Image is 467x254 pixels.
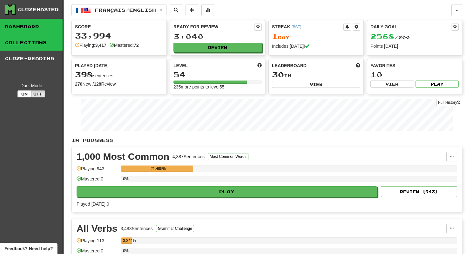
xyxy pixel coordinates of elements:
[170,4,182,16] button: Search sentences
[186,4,198,16] button: Add sentence to collection
[134,43,139,48] strong: 72
[71,137,462,144] p: In Progress
[156,225,194,232] button: Grammar Challenge
[173,84,262,90] div: 235 more points to level 55
[123,166,193,172] div: 21.495%
[356,62,360,69] span: This week in points, UTC
[75,70,93,79] span: 398
[272,70,284,79] span: 30
[381,186,457,197] button: Review (943)
[110,42,139,48] div: Mastered:
[370,35,410,40] span: / 200
[416,81,459,88] button: Play
[272,43,360,49] div: Includes [DATE]!
[17,6,59,13] div: Clozemaster
[75,32,163,40] div: 33,994
[94,81,101,87] strong: 128
[173,71,262,79] div: 54
[370,24,451,31] div: Daily Goal
[4,245,53,252] span: Open feedback widget
[272,32,278,41] span: 1
[272,32,360,41] div: Day
[272,24,343,30] div: Streak
[95,43,106,48] strong: 3,417
[173,153,205,160] div: 4,387 Sentences
[201,4,214,16] button: More stats
[77,152,169,161] div: 1,000 Most Common
[77,224,117,233] div: All Verbs
[75,71,163,79] div: sentences
[370,62,459,69] div: Favorites
[120,225,152,232] div: 3,483 Sentences
[5,82,58,89] div: Dark Mode
[75,62,109,69] span: Played [DATE]
[95,7,156,13] span: Français / English
[71,4,166,16] button: Français/English
[77,166,118,176] div: Playing: 943
[272,71,360,79] div: th
[370,71,459,79] div: 10
[123,237,132,244] div: 3.244%
[75,24,163,30] div: Score
[291,25,301,29] a: (BST)
[436,99,462,106] a: Full History
[77,176,118,186] div: Mastered: 0
[77,186,377,197] button: Play
[208,153,248,160] button: Most Common Words
[173,62,188,69] span: Level
[173,24,254,30] div: Ready for Review
[75,81,163,87] div: New / Review
[370,32,395,41] span: 2568
[272,81,360,88] button: View
[272,62,307,69] span: Leaderboard
[75,81,82,87] strong: 270
[370,81,414,88] button: View
[17,90,31,97] button: On
[257,62,262,69] span: Score more points to level up
[31,90,45,97] button: Off
[173,32,262,40] div: 3,040
[77,201,109,207] span: Played [DATE]: 0
[370,43,459,49] div: Points [DATE]
[173,43,262,52] button: Review
[77,237,118,248] div: Playing: 113
[75,42,106,48] div: Playing:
